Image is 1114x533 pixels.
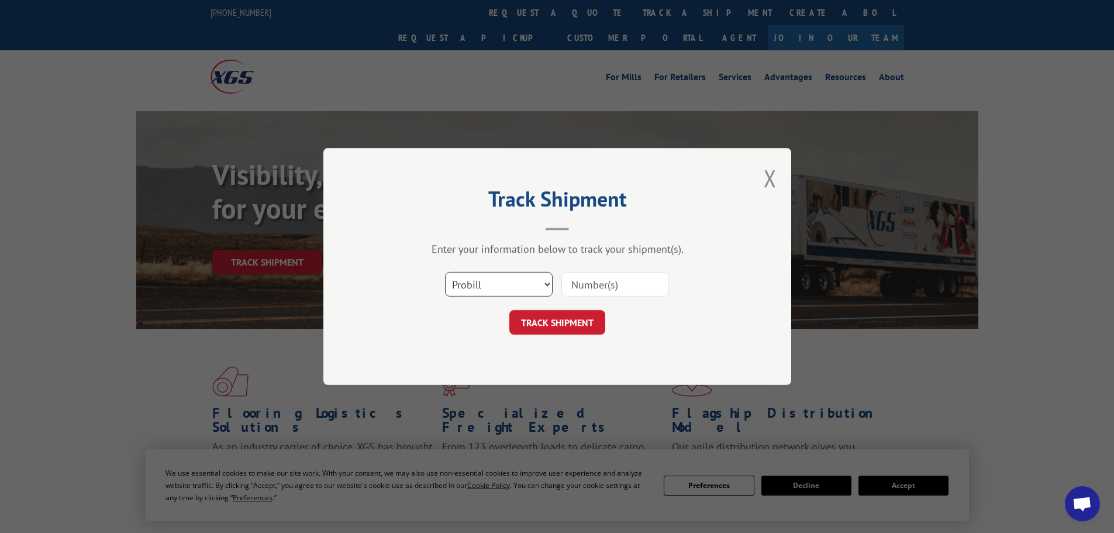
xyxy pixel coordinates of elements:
[382,242,733,256] div: Enter your information below to track your shipment(s).
[561,272,669,297] input: Number(s)
[764,163,777,194] button: Close modal
[509,310,605,335] button: TRACK SHIPMENT
[1065,486,1100,521] div: Open chat
[382,191,733,213] h2: Track Shipment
